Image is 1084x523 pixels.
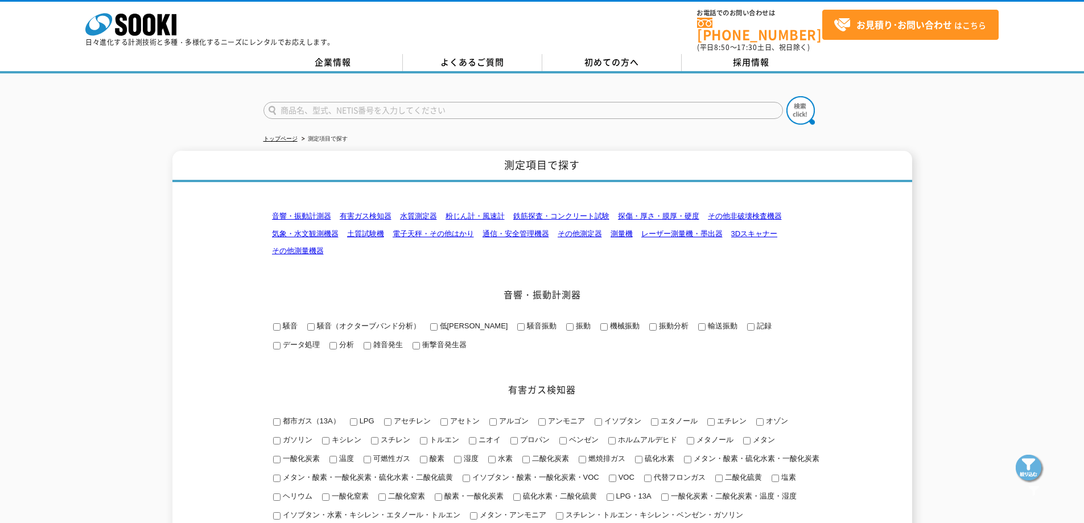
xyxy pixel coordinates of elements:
[337,340,354,349] span: 分析
[772,475,779,482] input: 塩素
[337,454,354,463] span: 温度
[649,323,657,331] input: 振動分析
[513,493,521,501] input: 硫化水素・二酸化硫黄
[299,133,348,145] li: 測定項目で探す
[273,456,281,463] input: 一酸化炭素
[563,510,743,519] span: スチレン・トルエン・キシレン・ベンゼン・ガソリン
[530,454,569,463] span: 二酸化炭素
[371,437,378,444] input: スチレン
[446,212,505,220] a: 粉じん計・風速計
[691,454,819,463] span: メタン・酸素・硫化水素・一酸化炭素
[263,384,821,396] h2: 有害ガス検知器
[435,493,442,501] input: 酸素・一酸化炭素
[658,417,698,425] span: エタノール
[329,435,361,444] span: キシレン
[834,17,986,34] span: はこちら
[517,323,525,331] input: 騒音振動
[430,323,438,331] input: 低[PERSON_NAME]
[510,437,518,444] input: プロパン
[470,473,599,481] span: イソブタン・酸素・一酸化炭素・VOC
[521,492,597,500] span: 硫化水素・二酸化硫黄
[518,435,550,444] span: プロパン
[463,475,470,482] input: イソブタン・酸素・一酸化炭素・VOC
[440,418,448,426] input: アセトン
[322,493,329,501] input: 一酸化窒素
[600,323,608,331] input: 機械振動
[281,322,298,330] span: 騒音
[307,323,315,331] input: 騒音（オクターブバンド分析）
[273,493,281,501] input: ヘリウム
[272,246,324,255] a: その他測量機器
[755,322,772,330] span: 記録
[281,454,320,463] span: 一酸化炭素
[497,417,529,425] span: アルゴン
[420,437,427,444] input: トルエン
[751,435,775,444] span: メタン
[586,454,625,463] span: 燃焼排ガス
[273,437,281,444] input: ガソリン
[263,289,821,300] h2: 音響・振動計測器
[584,56,639,68] span: 初めての方へ
[427,454,444,463] span: 酸素
[461,454,479,463] span: 湿度
[756,418,764,426] input: オゾン
[642,454,674,463] span: 硫化水素
[281,492,312,500] span: ヘリウム
[315,322,421,330] span: 騒音（オクターブバンド分析）
[371,454,410,463] span: 可燃性ガス
[273,475,281,482] input: メタン・酸素・一酸化炭素・硫化水素・二酸化硫黄
[378,493,386,501] input: 二酸化窒素
[496,454,513,463] span: 水素
[635,456,642,463] input: 硫化水素
[442,492,504,500] span: 酸素・一酸化炭素
[708,212,782,220] a: その他非破壊検査機器
[273,323,281,331] input: 騒音
[747,323,755,331] input: 記録
[609,475,616,482] input: VOC
[616,473,634,481] span: VOC
[737,42,757,52] span: 17:30
[697,10,822,17] span: お電話でのお問い合わせは
[723,473,762,481] span: 二酸化硫黄
[272,212,331,220] a: 音響・振動計測器
[393,229,474,238] a: 電子天秤・その他はかり
[714,42,730,52] span: 8:50
[687,437,694,444] input: メタノール
[611,229,633,238] a: 測量機
[438,322,508,330] span: 低[PERSON_NAME]
[322,437,329,444] input: キシレン
[281,435,312,444] span: ガソリン
[567,435,599,444] span: ベンゼン
[273,342,281,349] input: データ処理
[579,456,586,463] input: 燃焼排ガス
[378,435,410,444] span: スチレン
[715,417,747,425] span: エチレン
[698,323,706,331] input: 輸送振動
[329,342,337,349] input: 分析
[574,322,591,330] span: 振動
[669,492,797,500] span: 一酸化炭素・二酸化炭素・温度・湿度
[614,492,652,500] span: LPG・13A
[542,54,682,71] a: 初めての方へ
[420,340,467,349] span: 衝撃音発生器
[822,10,999,40] a: お見積り･お問い合わせはこちら
[684,456,691,463] input: メタン・酸素・硫化水素・一酸化炭素
[608,322,640,330] span: 機械振動
[525,322,557,330] span: 騒音振動
[281,417,340,425] span: 都市ガス（13A）
[694,435,733,444] span: メタノール
[538,418,546,426] input: アンモニア
[391,417,431,425] span: アセチレン
[706,322,737,330] span: 輸送振動
[329,492,369,500] span: 一酸化窒素
[364,342,371,349] input: 雑音発生
[616,435,677,444] span: ホルムアルデヒド
[779,473,796,481] span: 塩素
[403,54,542,71] a: よくあるご質問
[566,323,574,331] input: 振動
[489,418,497,426] input: アルゴン
[469,437,476,444] input: ニオイ
[608,437,616,444] input: ホルムアルデヒド
[644,475,652,482] input: 代替フロンガス
[357,417,374,425] span: LPG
